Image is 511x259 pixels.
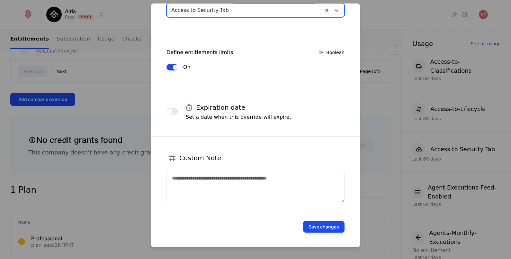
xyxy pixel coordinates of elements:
span: Boolean [326,49,345,55]
h4: Custom Note [179,153,221,162]
button: Save changes [303,221,345,232]
h4: Expiration date [196,103,245,112]
p: Set a date when this override will expire. [186,113,291,121]
div: Define entitlements limits [166,48,233,56]
label: On [183,64,191,70]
